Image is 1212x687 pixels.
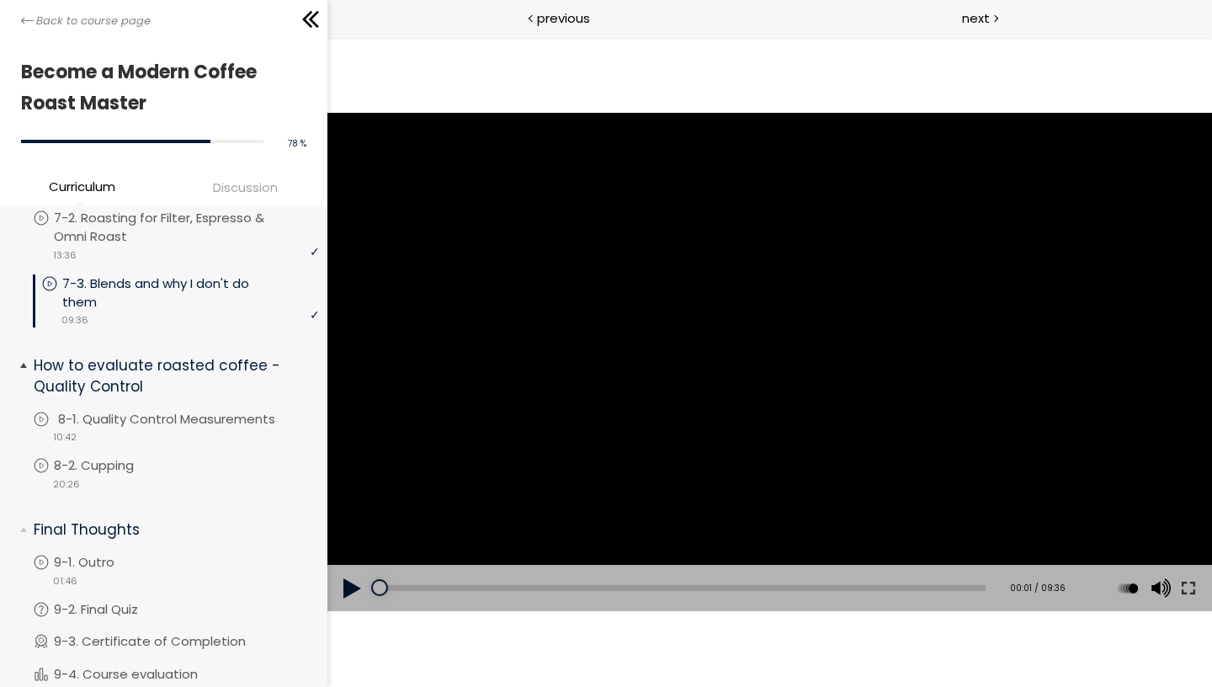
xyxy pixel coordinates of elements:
span: Curriculum [49,177,115,196]
a: Back to course page [21,13,151,29]
button: Volume [818,528,843,575]
span: 09:36 [61,313,88,328]
p: 7-3. Blends and why I don't do them [62,274,319,312]
span: Back to course page [36,13,151,29]
span: 13:36 [53,248,77,263]
span: next [962,8,990,28]
div: Change playback rate [785,528,816,575]
p: How to evaluate roasted coffee - Quality Control [34,355,306,397]
span: 10:42 [53,430,77,445]
span: Discussion [213,178,278,197]
button: Play back rate [788,528,813,575]
h1: Become a Modern Coffee Roast Master [21,56,298,120]
p: 8-1. Quality Control Measurements [58,410,309,429]
span: previous [537,8,590,28]
div: 00:01 / 09:36 [673,545,738,558]
p: 7-2. Roasting for Filter, Espresso & Omni Roast [54,209,319,246]
p: Final Thoughts [34,519,306,541]
span: 78 % [288,137,306,150]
